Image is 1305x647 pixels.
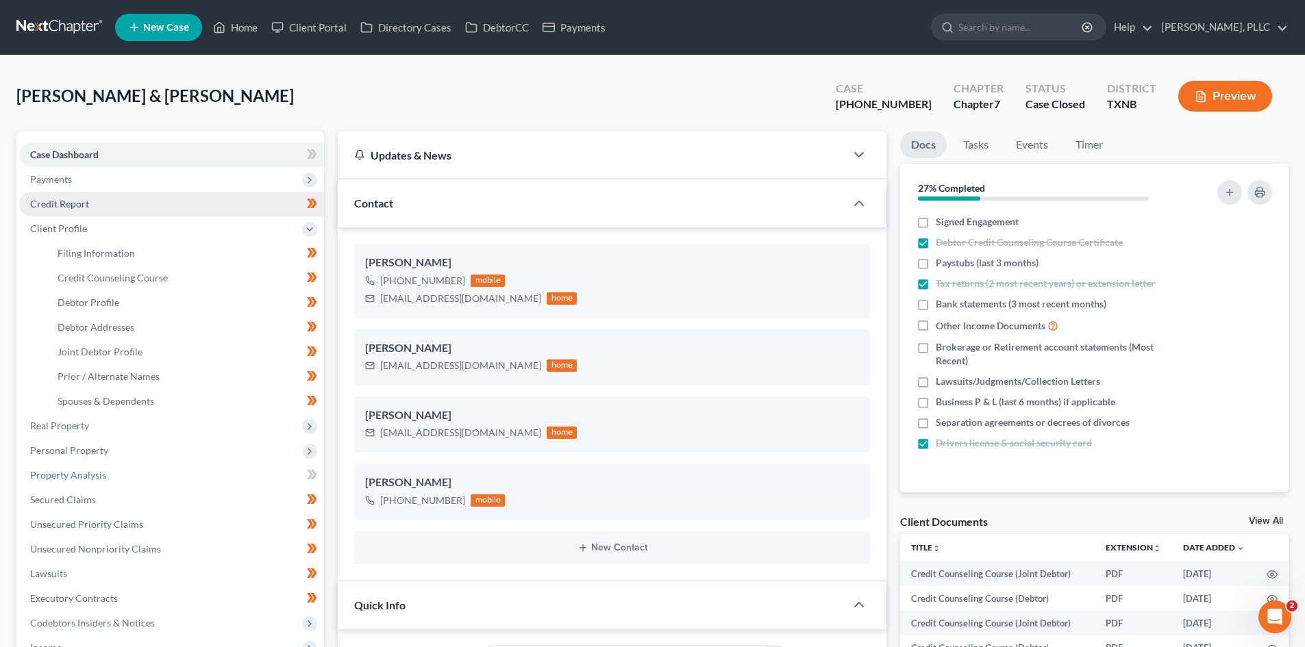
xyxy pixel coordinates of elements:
span: Separation agreements or decrees of divorces [936,416,1130,429]
a: Timer [1065,131,1114,158]
span: 2 [1287,600,1297,611]
div: mobile [471,494,505,507]
a: Debtor Addresses [47,315,324,340]
td: PDF [1095,611,1172,635]
a: Spouses & Dependents [47,389,324,414]
button: Preview [1178,81,1272,112]
span: Quick Info [354,598,406,611]
span: Tax returns (2 most recent years) or extension letter [936,277,1155,290]
a: Titleunfold_more [911,542,941,553]
span: 7 [994,97,1000,110]
span: Secured Claims [30,494,96,505]
span: Credit Counseling Course [58,272,168,283]
span: Debtor Profile [58,296,119,308]
a: Lawsuits [19,561,324,586]
div: [EMAIL_ADDRESS][DOMAIN_NAME] [380,292,541,305]
span: Contact [354,196,393,210]
div: Chapter [954,81,1004,97]
div: Client Documents [900,514,988,529]
span: Brokerage or Retirement account statements (Most Recent) [936,340,1180,368]
span: Debtor Addresses [58,321,134,333]
div: [PERSON_NAME] [365,474,859,491]
span: Executory Contracts [30,592,118,604]
span: Payments [30,173,72,185]
span: Client Profile [30,223,87,234]
td: Credit Counseling Course (Joint Debtor) [900,561,1095,586]
span: Joint Debtor Profile [58,346,142,357]
a: Extensionunfold_more [1106,542,1161,553]
div: [EMAIL_ADDRESS][DOMAIN_NAME] [380,426,541,440]
a: Payments [536,15,612,40]
span: Paystubs (last 3 months) [936,256,1039,270]
a: Joint Debtor Profile [47,340,324,364]
div: [PHONE_NUMBER] [380,494,465,507]
a: Home [206,15,264,40]
div: home [547,292,577,305]
div: mobile [471,275,505,287]
span: Spouses & Dependents [58,395,154,407]
span: Personal Property [30,444,108,456]
span: Filing Information [58,247,135,259]
span: Lawsuits [30,568,67,579]
a: Date Added expand_more [1183,542,1245,553]
div: [PHONE_NUMBER] [380,274,465,288]
a: Property Analysis [19,463,324,487]
div: Case [836,81,932,97]
a: Unsecured Nonpriority Claims [19,537,324,561]
a: Case Dashboard [19,142,324,167]
div: Updates & News [354,148,829,162]
td: Credit Counseling Course (Debtor) [900,586,1095,611]
span: New Case [143,23,189,33]
div: home [547,359,577,372]
a: Help [1107,15,1153,40]
div: [PHONE_NUMBER] [836,97,932,112]
td: [DATE] [1172,611,1256,635]
a: Directory Cases [353,15,458,40]
td: [DATE] [1172,561,1256,586]
a: View All [1249,516,1283,526]
a: Tasks [952,131,999,158]
span: Case Dashboard [30,149,99,160]
a: Debtor Profile [47,290,324,315]
div: [PERSON_NAME] [365,255,859,271]
span: Prior / Alternate Names [58,370,160,382]
div: [PERSON_NAME] [365,407,859,424]
span: Other Income Documents [936,319,1045,333]
span: [PERSON_NAME] & [PERSON_NAME] [16,86,294,105]
a: DebtorCC [458,15,536,40]
span: Business P & L (last 6 months) if applicable [936,395,1115,409]
span: Real Property [30,420,89,431]
span: Signed Engagement [936,215,1019,229]
a: Credit Counseling Course [47,266,324,290]
td: Credit Counseling Course (Joint Debtor) [900,611,1095,635]
a: Filing Information [47,241,324,266]
span: Unsecured Priority Claims [30,518,143,530]
i: expand_more [1236,544,1245,553]
span: Drivers license & social security card [936,436,1092,450]
a: Secured Claims [19,487,324,512]
input: Search by name... [958,14,1084,40]
div: home [547,427,577,439]
iframe: Intercom live chat [1258,600,1291,633]
span: Lawsuits/Judgments/Collection Letters [936,375,1100,388]
div: [PERSON_NAME] [365,340,859,357]
div: Case Closed [1026,97,1085,112]
i: unfold_more [932,544,941,553]
a: Prior / Alternate Names [47,364,324,389]
a: Docs [900,131,947,158]
div: Status [1026,81,1085,97]
span: Bank statements (3 most recent months) [936,297,1106,311]
span: Unsecured Nonpriority Claims [30,543,161,555]
div: District [1107,81,1156,97]
a: [PERSON_NAME], PLLC [1154,15,1288,40]
button: New Contact [365,542,859,553]
span: Debtor Credit Counseling Course Certificate [936,236,1123,249]
a: Client Portal [264,15,353,40]
span: Credit Report [30,198,89,210]
strong: 27% Completed [918,182,985,194]
div: [EMAIL_ADDRESS][DOMAIN_NAME] [380,359,541,372]
td: [DATE] [1172,586,1256,611]
div: Chapter [954,97,1004,112]
div: TXNB [1107,97,1156,112]
i: unfold_more [1153,544,1161,553]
